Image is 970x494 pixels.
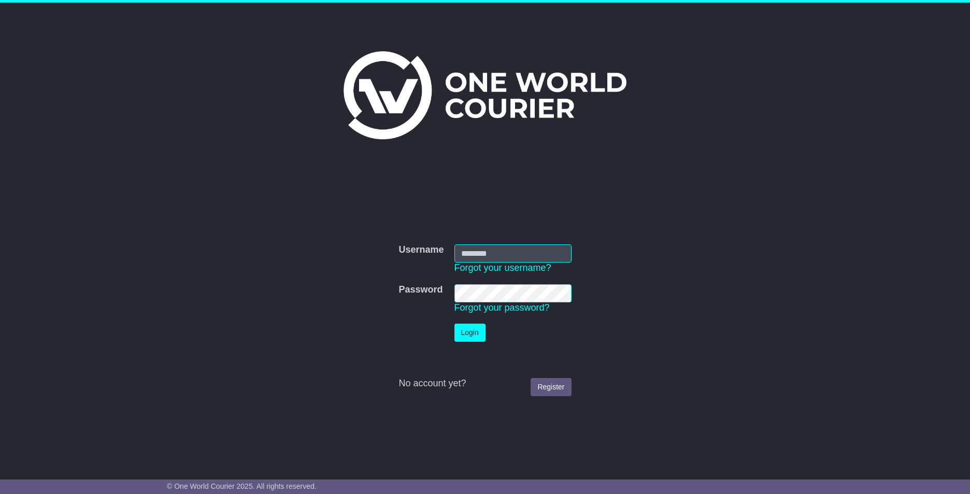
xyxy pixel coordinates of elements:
div: No account yet? [398,378,571,389]
img: One World [344,51,626,139]
a: Forgot your username? [454,263,551,273]
a: Register [531,378,571,396]
button: Login [454,324,486,342]
label: Password [398,284,443,296]
a: Forgot your password? [454,302,550,313]
span: © One World Courier 2025. All rights reserved. [167,482,317,490]
label: Username [398,244,444,256]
